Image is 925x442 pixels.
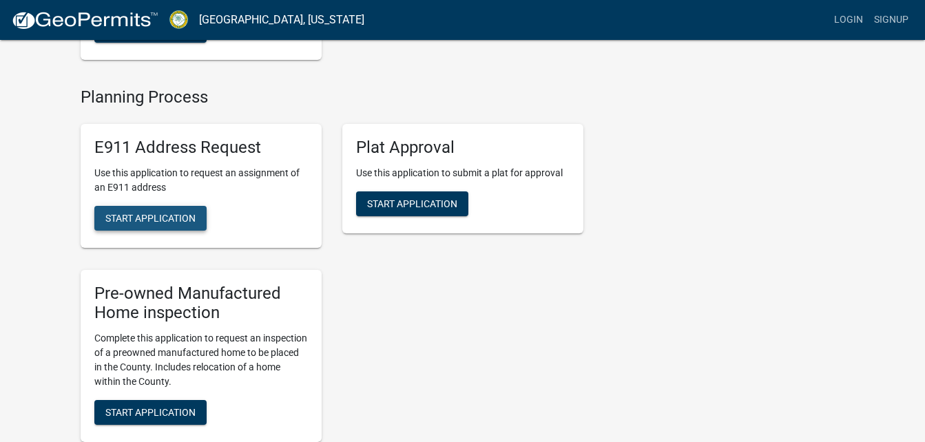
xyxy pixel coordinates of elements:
h4: Planning Process [81,87,583,107]
a: [GEOGRAPHIC_DATA], [US_STATE] [199,8,364,32]
h5: Pre-owned Manufactured Home inspection [94,284,308,324]
button: Start Application [94,18,207,43]
a: Login [829,7,869,33]
a: Signup [869,7,914,33]
button: Start Application [94,400,207,425]
span: Start Application [367,198,457,209]
p: Use this application to submit a plat for approval [356,166,570,180]
img: Crawford County, Georgia [169,10,188,29]
span: Start Application [105,212,196,223]
p: Use this application to request an assignment of an E911 address [94,166,308,195]
button: Start Application [94,206,207,231]
button: Start Application [356,191,468,216]
span: Start Application [105,407,196,418]
p: Complete this application to request an inspection of a preowned manufactured home to be placed i... [94,331,308,389]
h5: Plat Approval [356,138,570,158]
h5: E911 Address Request [94,138,308,158]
